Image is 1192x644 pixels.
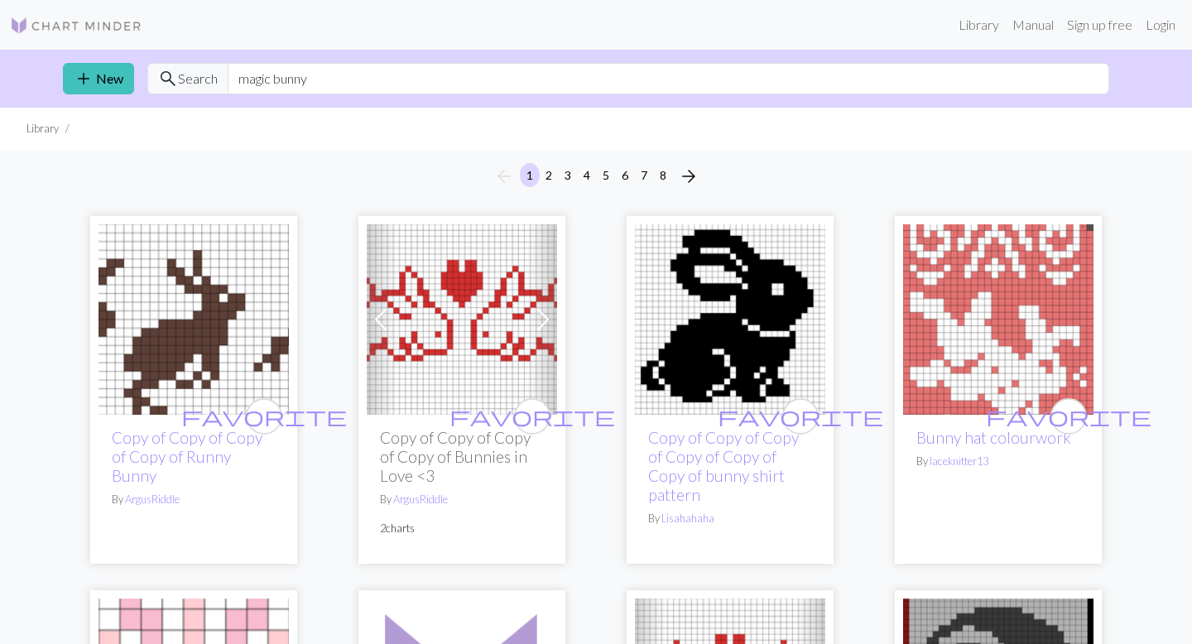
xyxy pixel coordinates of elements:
[635,224,825,415] img: bunny shirt pattern
[125,493,180,506] a: ArgusRiddle
[99,224,289,415] img: Copy of Rabbits 1
[558,163,578,187] button: 3
[367,224,557,415] img: Bunnies in Love <3
[112,428,262,485] a: Copy of Copy of Copy of Copy of Runny Bunny
[520,163,540,187] button: 1
[63,63,134,94] a: New
[679,165,699,188] span: arrow_forward
[1139,8,1182,41] a: Login
[380,492,544,507] p: By
[718,400,883,433] i: favourite
[916,454,1080,469] p: By
[615,163,635,187] button: 6
[514,398,550,435] button: favourite
[539,163,559,187] button: 2
[930,454,988,468] a: laceknitter13
[782,398,819,435] button: favourite
[99,310,289,325] a: Copy of Rabbits 1
[672,163,705,190] button: Next
[380,521,544,536] p: 2 charts
[178,69,218,89] span: Search
[112,492,276,507] p: By
[986,400,1151,433] i: favourite
[74,67,94,90] span: add
[1006,8,1060,41] a: Manual
[718,403,883,429] span: favorite
[903,310,1093,325] a: Bunny hat colourwork
[596,163,616,187] button: 5
[380,428,544,485] h2: Copy of Copy of Copy of Copy of Bunnies in Love <3
[661,512,714,525] a: Lisahahaha
[449,400,615,433] i: favourite
[1050,398,1087,435] button: favourite
[577,163,597,187] button: 4
[903,224,1093,415] img: Bunny hat colourwork
[952,8,1006,41] a: Library
[158,67,178,90] span: search
[181,400,347,433] i: favourite
[449,403,615,429] span: favorite
[393,493,448,506] a: ArgusRiddle
[1060,8,1139,41] a: Sign up free
[679,166,699,186] i: Next
[367,310,557,325] a: Bunnies in Love <3
[634,163,654,187] button: 7
[653,163,673,187] button: 8
[26,121,59,137] li: Library
[916,428,1071,447] a: Bunny hat colourwork
[648,428,799,504] a: Copy of Copy of Copy of Copy of Copy of Copy of bunny shirt pattern
[181,403,347,429] span: favorite
[488,163,705,190] nav: Page navigation
[246,398,282,435] button: favourite
[10,16,142,36] img: Logo
[635,310,825,325] a: bunny shirt pattern
[986,403,1151,429] span: favorite
[648,511,812,526] p: By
